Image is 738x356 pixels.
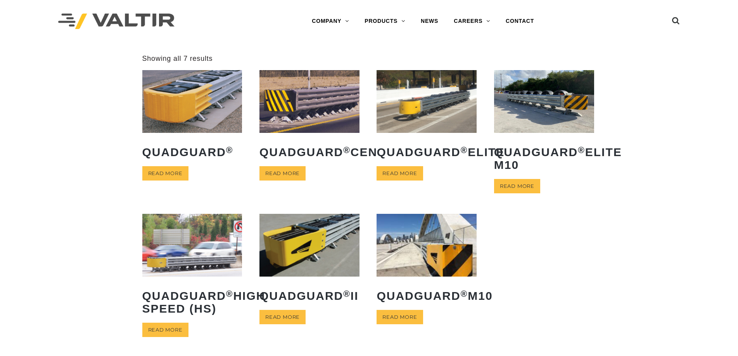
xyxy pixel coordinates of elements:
sup: ® [226,145,233,155]
sup: ® [226,289,233,299]
sup: ® [578,145,585,155]
a: Read more about “QuadGuard® Elite” [377,166,423,181]
a: Read more about “QuadGuard® II” [259,310,306,324]
a: COMPANY [304,14,357,29]
a: QuadGuard®High Speed (HS) [142,214,242,320]
sup: ® [343,145,351,155]
a: CONTACT [498,14,542,29]
a: Read more about “QuadGuard®” [142,166,188,181]
sup: ® [343,289,351,299]
a: NEWS [413,14,446,29]
sup: ® [461,289,468,299]
h2: QuadGuard Elite M10 [494,140,594,177]
a: Read more about “QuadGuard® High Speed (HS)” [142,323,188,337]
img: Valtir [58,14,175,29]
h2: QuadGuard [142,140,242,164]
a: QuadGuard®M10 [377,214,477,308]
a: QuadGuard®II [259,214,359,308]
h2: QuadGuard High Speed (HS) [142,284,242,321]
h2: QuadGuard CEN [259,140,359,164]
a: QuadGuard®Elite M10 [494,70,594,177]
h2: QuadGuard II [259,284,359,308]
a: CAREERS [446,14,498,29]
h2: QuadGuard M10 [377,284,477,308]
h2: QuadGuard Elite [377,140,477,164]
a: QuadGuard® [142,70,242,164]
sup: ® [461,145,468,155]
a: Read more about “QuadGuard® M10” [377,310,423,324]
a: QuadGuard®Elite [377,70,477,164]
a: PRODUCTS [357,14,413,29]
a: QuadGuard®CEN [259,70,359,164]
a: Read more about “QuadGuard® Elite M10” [494,179,540,193]
a: Read more about “QuadGuard® CEN” [259,166,306,181]
p: Showing all 7 results [142,54,213,63]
